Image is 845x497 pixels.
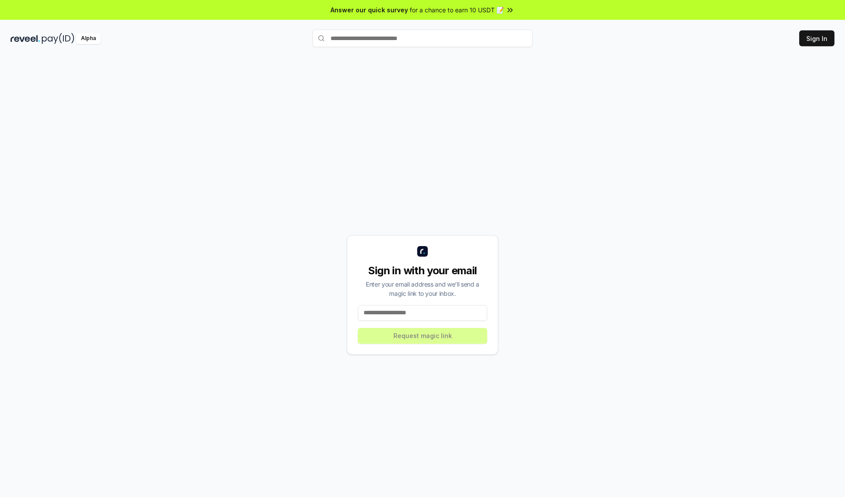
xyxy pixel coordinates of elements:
img: logo_small [417,246,428,257]
button: Sign In [799,30,834,46]
span: for a chance to earn 10 USDT 📝 [410,5,504,15]
div: Enter your email address and we’ll send a magic link to your inbox. [358,280,487,298]
span: Answer our quick survey [331,5,408,15]
img: pay_id [42,33,74,44]
div: Sign in with your email [358,264,487,278]
img: reveel_dark [11,33,40,44]
div: Alpha [76,33,101,44]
